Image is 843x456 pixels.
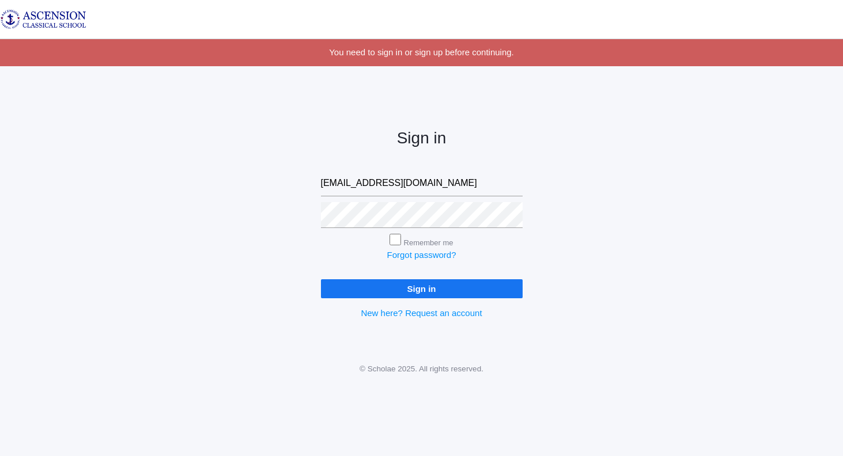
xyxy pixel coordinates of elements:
label: Remember me [404,238,453,247]
input: Email address [321,170,523,196]
h2: Sign in [321,130,523,147]
input: Sign in [321,279,523,298]
a: Forgot password? [387,250,456,260]
a: New here? Request an account [361,308,482,318]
